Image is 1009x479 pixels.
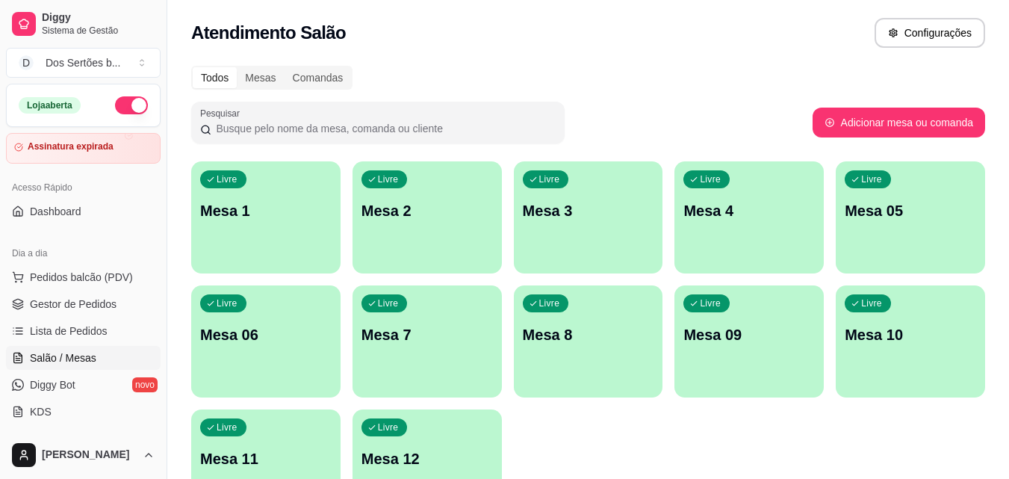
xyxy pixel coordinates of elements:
span: Diggy Bot [30,377,75,392]
div: Acesso Rápido [6,176,161,200]
p: Mesa 1 [200,200,332,221]
a: Assinatura expirada [6,133,161,164]
p: Mesa 10 [845,324,976,345]
p: Livre [378,421,399,433]
p: Livre [378,297,399,309]
span: Pedidos balcão (PDV) [30,270,133,285]
button: LivreMesa 4 [674,161,824,274]
p: Livre [217,173,237,185]
span: Lista de Pedidos [30,324,108,339]
p: Livre [700,297,721,309]
a: Salão / Mesas [6,346,161,370]
span: KDS [30,404,52,419]
button: LivreMesa 05 [836,161,985,274]
span: Dashboard [30,204,81,219]
div: Todos [193,67,237,88]
p: Mesa 3 [523,200,654,221]
span: [PERSON_NAME] [42,448,137,462]
a: Dashboard [6,200,161,223]
button: [PERSON_NAME] [6,437,161,473]
h2: Atendimento Salão [191,21,346,45]
button: Select a team [6,48,161,78]
p: Mesa 12 [361,448,493,469]
button: LivreMesa 06 [191,285,341,398]
p: Livre [861,173,882,185]
button: Alterar Status [115,96,148,114]
p: Mesa 09 [683,324,815,345]
button: Pedidos balcão (PDV) [6,265,161,289]
button: LivreMesa 7 [353,285,502,398]
p: Livre [378,173,399,185]
button: LivreMesa 1 [191,161,341,274]
span: D [19,55,34,70]
p: Mesa 7 [361,324,493,345]
div: Comandas [285,67,352,88]
p: Livre [861,297,882,309]
a: Lista de Pedidos [6,319,161,343]
button: LivreMesa 09 [674,285,824,398]
p: Mesa 05 [845,200,976,221]
p: Livre [217,297,237,309]
label: Pesquisar [200,107,245,120]
button: Configurações [875,18,985,48]
p: Livre [217,421,237,433]
div: Mesas [237,67,284,88]
a: DiggySistema de Gestão [6,6,161,42]
p: Mesa 06 [200,324,332,345]
button: LivreMesa 8 [514,285,663,398]
div: Dia a dia [6,241,161,265]
button: LivreMesa 3 [514,161,663,274]
div: Dos Sertões b ... [46,55,120,70]
button: LivreMesa 10 [836,285,985,398]
a: KDS [6,400,161,424]
p: Mesa 2 [361,200,493,221]
span: Gestor de Pedidos [30,297,117,312]
span: Sistema de Gestão [42,25,155,37]
p: Mesa 4 [683,200,815,221]
a: Diggy Botnovo [6,373,161,397]
input: Pesquisar [211,121,556,136]
span: Salão / Mesas [30,350,96,365]
button: Adicionar mesa ou comanda [813,108,985,137]
div: Loja aberta [19,97,81,114]
article: Assinatura expirada [28,141,114,152]
a: Gestor de Pedidos [6,292,161,316]
p: Livre [700,173,721,185]
span: Diggy [42,11,155,25]
p: Livre [539,297,560,309]
p: Livre [539,173,560,185]
button: LivreMesa 2 [353,161,502,274]
p: Mesa 11 [200,448,332,469]
p: Mesa 8 [523,324,654,345]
